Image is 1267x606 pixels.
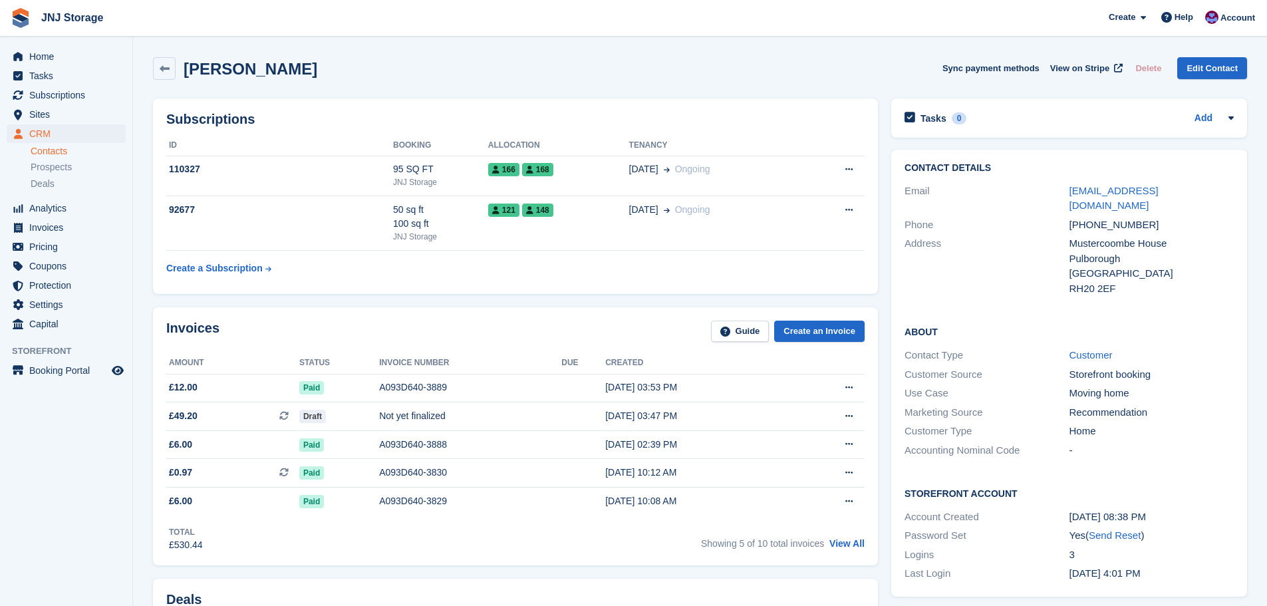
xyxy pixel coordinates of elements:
a: Add [1195,111,1212,126]
span: Ongoing [675,204,710,215]
span: Home [29,47,109,66]
a: Customer [1069,349,1113,361]
span: 121 [488,204,519,217]
span: £6.00 [169,438,192,452]
div: £530.44 [169,538,203,552]
th: Allocation [488,135,629,156]
div: Total [169,526,203,538]
span: Showing 5 of 10 total invoices [701,538,824,549]
h2: Subscriptions [166,112,865,127]
th: Tenancy [629,135,805,156]
span: Settings [29,295,109,314]
span: £12.00 [169,380,198,394]
a: Send Reset [1089,530,1141,541]
a: [EMAIL_ADDRESS][DOMAIN_NAME] [1069,185,1159,212]
a: Preview store [110,363,126,379]
a: Create a Subscription [166,256,271,281]
a: Contacts [31,145,126,158]
div: Address [905,236,1069,296]
div: A093D640-3889 [379,380,561,394]
span: Storefront [12,345,132,358]
h2: [PERSON_NAME] [184,60,317,78]
a: View All [829,538,865,549]
span: Invoices [29,218,109,237]
span: Paid [299,495,324,508]
span: £6.00 [169,494,192,508]
span: Paid [299,381,324,394]
img: stora-icon-8386f47178a22dfd0bd8f6a31ec36ba5ce8667c1dd55bd0f319d3a0aa187defe.svg [11,8,31,28]
a: menu [7,237,126,256]
th: Created [605,353,792,374]
div: Yes [1069,528,1234,543]
a: View on Stripe [1045,57,1125,79]
a: JNJ Storage [36,7,108,29]
div: Use Case [905,386,1069,401]
span: Create [1109,11,1135,24]
span: 166 [488,163,519,176]
div: Logins [905,547,1069,563]
a: menu [7,105,126,124]
span: Capital [29,315,109,333]
a: menu [7,218,126,237]
a: menu [7,124,126,143]
a: menu [7,295,126,314]
span: Paid [299,438,324,452]
div: RH20 2EF [1069,281,1234,297]
div: 110327 [166,162,393,176]
div: Email [905,184,1069,214]
a: menu [7,86,126,104]
div: Create a Subscription [166,261,263,275]
div: Customer Type [905,424,1069,439]
a: Deals [31,177,126,191]
span: £49.20 [169,409,198,423]
div: A093D640-3888 [379,438,561,452]
div: [DATE] 08:38 PM [1069,510,1234,525]
div: JNJ Storage [393,176,488,188]
span: Paid [299,466,324,480]
span: Account [1220,11,1255,25]
div: - [1069,443,1234,458]
span: [DATE] [629,203,658,217]
span: Prospects [31,161,72,174]
span: Draft [299,410,326,423]
a: Create an Invoice [774,321,865,343]
a: menu [7,257,126,275]
div: 0 [952,112,967,124]
a: menu [7,67,126,85]
div: Not yet finalized [379,409,561,423]
span: Coupons [29,257,109,275]
div: Marketing Source [905,405,1069,420]
th: Status [299,353,379,374]
span: Analytics [29,199,109,218]
div: A093D640-3830 [379,466,561,480]
a: Guide [711,321,770,343]
img: Jonathan Scrase [1205,11,1218,24]
div: 3 [1069,547,1234,563]
h2: Tasks [920,112,946,124]
div: JNJ Storage [393,231,488,243]
span: 148 [522,204,553,217]
div: Moving home [1069,386,1234,401]
th: Due [561,353,605,374]
h2: Storefront Account [905,486,1234,500]
div: [DATE] 03:53 PM [605,380,792,394]
div: Phone [905,218,1069,233]
div: Home [1069,424,1234,439]
span: Tasks [29,67,109,85]
span: 168 [522,163,553,176]
div: [GEOGRAPHIC_DATA] [1069,266,1234,281]
div: [DATE] 02:39 PM [605,438,792,452]
div: 50 sq ft 100 sq ft [393,203,488,231]
div: Account Created [905,510,1069,525]
div: [DATE] 10:08 AM [605,494,792,508]
div: A093D640-3829 [379,494,561,508]
div: Password Set [905,528,1069,543]
button: Delete [1130,57,1167,79]
div: Storefront booking [1069,367,1234,382]
span: CRM [29,124,109,143]
a: menu [7,361,126,380]
div: Contact Type [905,348,1069,363]
a: Prospects [31,160,126,174]
span: Ongoing [675,164,710,174]
span: Pricing [29,237,109,256]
